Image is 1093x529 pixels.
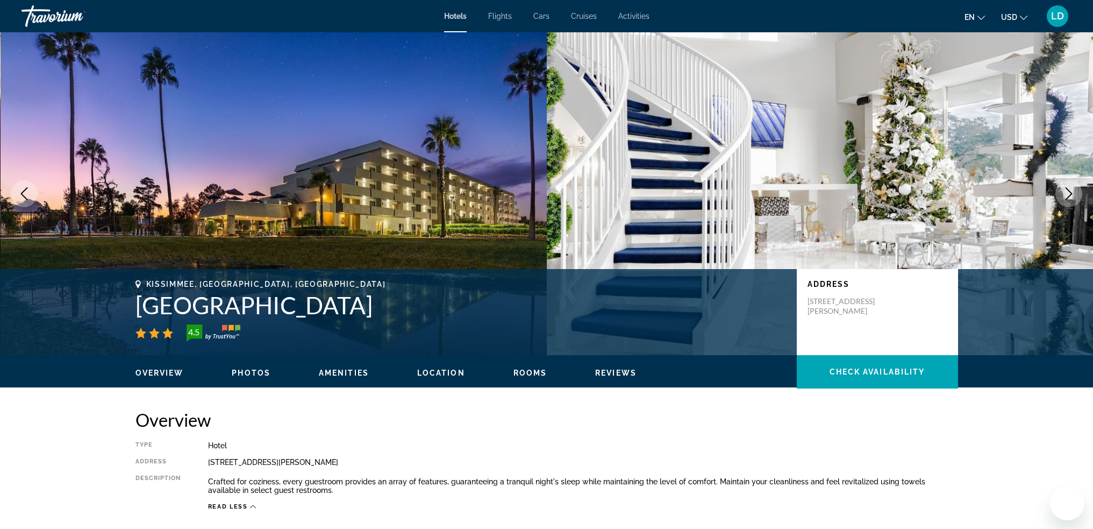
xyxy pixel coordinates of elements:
button: Next image [1055,180,1082,207]
img: trustyou-badge-hor.svg [187,325,240,342]
h2: Overview [135,409,958,431]
button: Overview [135,368,184,378]
a: Hotels [444,12,467,20]
div: Type [135,441,181,450]
button: Change currency [1001,9,1027,25]
h1: [GEOGRAPHIC_DATA] [135,291,786,319]
button: Location [417,368,465,378]
p: Address [808,280,947,288]
div: 4.5 [183,326,205,338]
span: en [965,13,975,22]
a: Cruises [571,12,597,20]
button: Read less [208,503,256,511]
span: Check Availability [830,368,925,376]
button: Amenities [319,368,369,378]
div: [STREET_ADDRESS][PERSON_NAME] [208,458,958,467]
div: Address [135,458,181,467]
button: Photos [232,368,270,378]
button: Previous image [11,180,38,207]
a: Cars [533,12,549,20]
span: Read less [208,503,248,510]
button: Reviews [595,368,637,378]
p: [STREET_ADDRESS][PERSON_NAME] [808,297,894,316]
p: Crafted for coziness, every guestroom provides an array of features, guaranteeing a tranquil nigh... [208,477,958,495]
button: Rooms [513,368,547,378]
span: LD [1051,11,1064,22]
button: Check Availability [797,355,958,389]
span: Kissimmee, [GEOGRAPHIC_DATA], [GEOGRAPHIC_DATA] [146,280,386,288]
button: User Menu [1044,5,1071,27]
a: Travorium [22,2,129,30]
span: USD [1001,13,1017,22]
div: Description [135,475,181,497]
a: Activities [618,12,649,20]
a: Flights [488,12,512,20]
div: Hotel [208,441,958,450]
button: Change language [965,9,985,25]
iframe: Button to launch messaging window [1050,486,1084,520]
